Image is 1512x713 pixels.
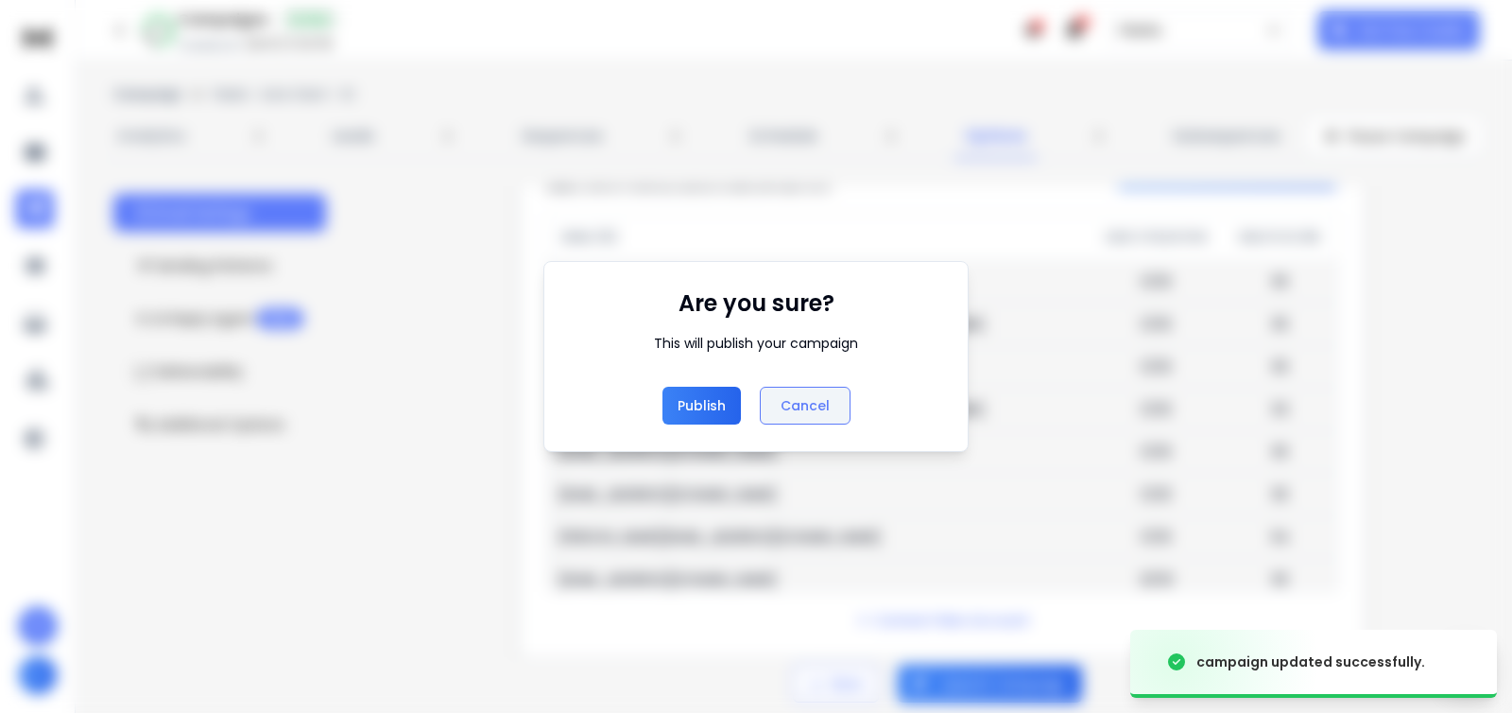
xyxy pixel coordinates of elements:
button: Publish [662,387,741,425]
div: campaign updated successfully. [1196,652,1425,671]
h1: Are you sure? [679,288,834,319]
button: Cancel [760,387,850,425]
div: This will publish your campaign [654,334,858,353]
